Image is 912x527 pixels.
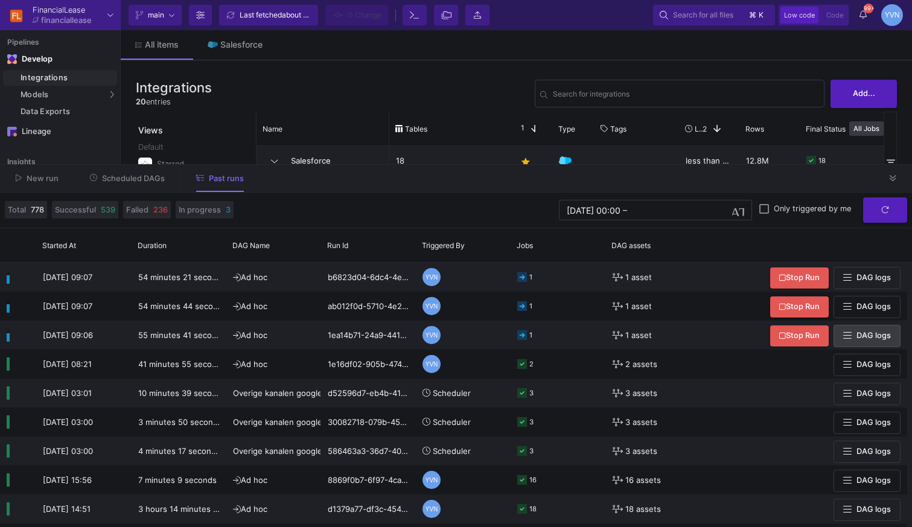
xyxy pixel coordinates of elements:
span: 236 [153,204,168,216]
span: Salesforce [284,147,383,175]
div: financiallease [41,16,92,24]
div: d1379a77-df3c-4545-9ccc-379ba7e20f57 [321,494,416,523]
div: 18 [818,147,826,175]
span: DAG Name [232,241,270,250]
div: Views [136,112,250,136]
button: DAG logs [834,354,901,376]
span: 3 assets [625,437,657,465]
span: Last Used [695,124,703,133]
div: 8869f0b7-6f97-4caf-b7f6-a9ea2115ab7e [321,465,416,494]
span: [DATE] 03:00 [43,446,93,456]
span: DAG logs [856,389,891,398]
span: Ad hoc [233,475,267,485]
div: 1e16df02-905b-474d-9b70-04203619d90b [321,350,416,378]
span: Low code [784,11,815,19]
span: 1 [516,123,525,134]
span: All items [145,40,179,50]
div: 1 [529,292,532,321]
span: Search for all files [673,6,733,24]
button: 99+ [852,5,874,25]
span: 2 assets [625,350,657,378]
span: 54 minutes 44 seconds [138,301,227,311]
div: 1 [529,321,532,350]
div: 2 [529,350,534,378]
span: 7 minutes 9 seconds [138,475,217,485]
span: 18 assets [625,495,661,523]
div: 3 [529,379,534,407]
span: Add... [853,89,875,98]
button: Failed236 [123,201,171,219]
span: Past runs [209,174,244,183]
span: 539 [101,204,115,216]
div: 1 [529,263,532,292]
input: End datetime [630,205,709,215]
span: Scheduler [433,417,471,427]
span: Triggered By [422,241,465,250]
button: Search for all files⌘k [653,5,775,25]
span: 55 minutes 41 seconds [138,330,226,340]
span: 16 assets [625,466,661,494]
button: In progress3 [176,201,234,219]
span: [DATE] 03:01 [43,388,92,398]
span: Stop Run [779,302,820,311]
div: Starred [157,155,238,173]
button: DAG logs [834,499,901,521]
div: YVN [881,4,903,26]
span: [DATE] 14:51 [43,504,91,514]
span: Ad hoc [233,301,267,311]
div: Salesforce [220,40,263,50]
span: Overige kanalen google ads [233,417,338,427]
span: 99+ [864,4,873,13]
div: FinancialLease [33,6,92,14]
div: 586463a3-36d7-404d-9e97-5d3548971bc5 [321,436,416,465]
span: Stop Run [779,273,820,282]
span: Failed [126,204,148,216]
span: Stop Run [779,331,820,340]
span: Name [263,124,282,133]
div: 18 [529,495,537,523]
button: DAG logs [834,325,901,347]
span: DAG logs [856,273,891,282]
span: 3 assets [625,408,657,436]
span: – [623,205,627,215]
span: Ad hoc [233,330,267,340]
button: All Jobs [849,121,884,136]
div: YVN [423,355,441,373]
button: DAG logs [834,412,901,434]
button: Scheduled DAGs [75,169,180,188]
span: Ad hoc [233,272,267,282]
span: 20 [136,97,146,106]
span: Total [8,204,26,216]
span: DAG logs [856,418,891,427]
button: DAG logs [834,470,901,492]
span: Overige kanalen google ads [233,388,338,398]
span: Scheduled DAGs [102,174,165,183]
span: main [148,6,164,24]
button: DAG logs [834,296,901,318]
span: DAG logs [856,505,891,514]
div: Final Status [806,115,904,142]
a: Navigation iconLineage [3,122,117,141]
div: YVN [423,500,441,518]
button: Last fetchedabout 1 hour ago [219,5,318,25]
span: Ad hoc [233,504,267,514]
div: 16 [529,466,537,494]
div: b6823d04-6dc4-4ebc-a2b5-4b3ce3df1482 [321,263,416,292]
span: k [759,8,764,22]
span: ⌘ [749,8,756,22]
span: DAG logs [856,360,891,369]
span: [DATE] 15:56 [43,475,92,485]
button: YVN [878,4,903,26]
div: Last fetched [240,6,312,24]
span: 41 minutes 55 seconds [138,359,226,369]
p: 18 [396,147,503,175]
div: YVN [423,297,441,315]
mat-expansion-panel-header: Navigation iconDevelop [3,50,117,69]
button: Starred [136,155,247,173]
span: 1 asset [625,292,652,321]
span: Jobs [517,241,533,250]
div: ab012f0d-5710-4e25-8ea2-95ec7d21ab85 [321,292,416,321]
img: GqBB3sYz5Cjd0wdlerL82zSOkAwI3ybqdSLWwX09.png [7,6,25,24]
button: DAG logs [834,267,901,289]
button: Past runs [182,169,258,188]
